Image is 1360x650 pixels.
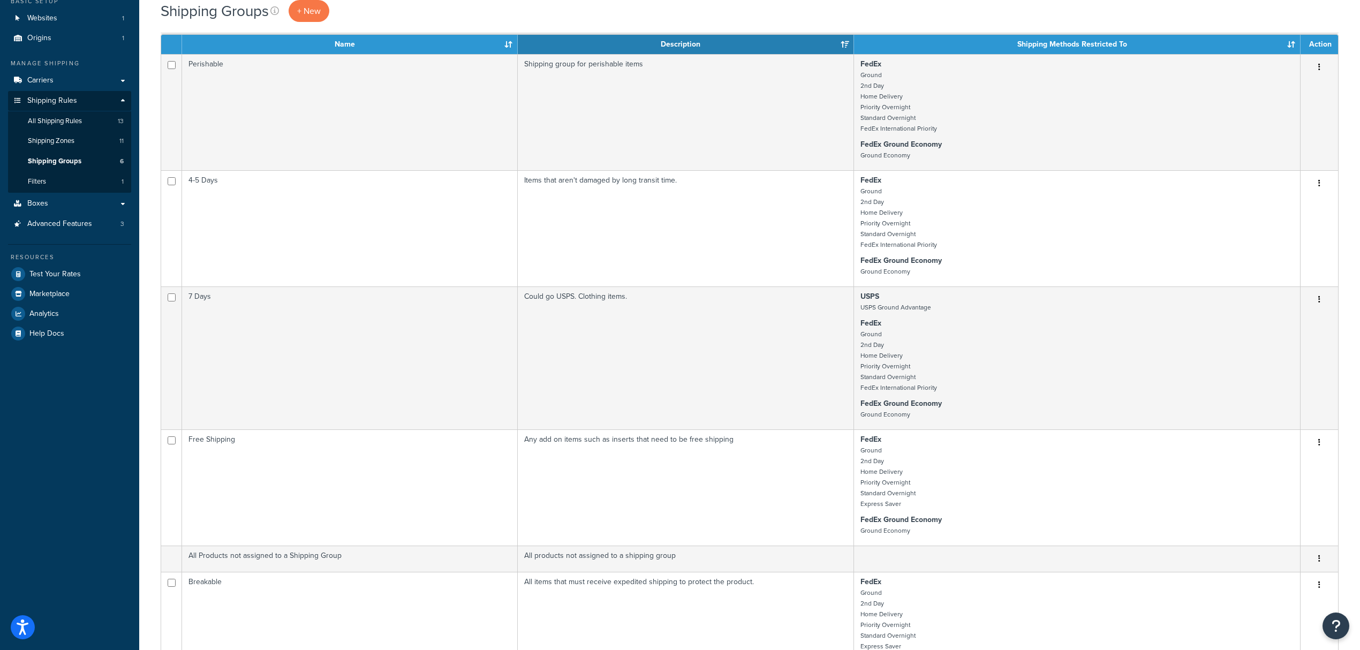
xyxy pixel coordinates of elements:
small: Ground Economy [860,267,910,276]
th: Description: activate to sort column ascending [518,35,853,54]
li: All Shipping Rules [8,111,131,131]
span: 11 [119,137,124,146]
th: Action [1301,35,1338,54]
span: Advanced Features [27,220,92,229]
span: Shipping Rules [27,96,77,105]
span: 3 [120,220,124,229]
span: Shipping Zones [28,137,74,146]
span: 1 [122,14,124,23]
strong: FedEx Ground Economy [860,255,942,266]
strong: USPS [860,291,879,302]
li: Advanced Features [8,214,131,234]
td: All products not assigned to a shipping group [518,546,853,572]
li: Shipping Zones [8,131,131,151]
a: Filters 1 [8,172,131,192]
a: Shipping Groups 6 [8,152,131,171]
li: Filters [8,172,131,192]
span: 1 [122,34,124,43]
strong: FedEx [860,434,881,445]
small: Ground 2nd Day Home Delivery Priority Overnight Standard Overnight Express Saver [860,445,916,509]
strong: FedEx [860,318,881,329]
a: Advanced Features 3 [8,214,131,234]
li: Origins [8,28,131,48]
strong: FedEx [860,175,881,186]
a: Help Docs [8,324,131,343]
strong: FedEx Ground Economy [860,139,942,150]
span: All Shipping Rules [28,117,82,126]
span: Boxes [27,199,48,208]
small: USPS Ground Advantage [860,303,931,312]
span: Analytics [29,309,59,319]
strong: FedEx [860,576,881,587]
a: Boxes [8,194,131,214]
strong: FedEx Ground Economy [860,514,942,525]
h1: Shipping Groups [161,1,269,21]
td: Items that aren't damaged by long transit time. [518,170,853,286]
div: Manage Shipping [8,59,131,68]
td: Perishable [182,54,518,170]
a: Shipping Zones 11 [8,131,131,151]
li: Websites [8,9,131,28]
small: Ground Economy [860,410,910,419]
strong: FedEx [860,58,881,70]
th: Shipping Methods Restricted To: activate to sort column ascending [854,35,1301,54]
span: Filters [28,177,46,186]
a: Analytics [8,304,131,323]
span: Shipping Groups [28,157,81,166]
td: Could go USPS. Clothing items. [518,286,853,429]
th: Name: activate to sort column ascending [182,35,518,54]
small: Ground 2nd Day Home Delivery Priority Overnight Standard Overnight FedEx International Priority [860,329,937,392]
td: Free Shipping [182,429,518,546]
span: Test Your Rates [29,270,81,279]
small: Ground Economy [860,150,910,160]
td: Any add on items such as inserts that need to be free shipping [518,429,853,546]
span: Carriers [27,76,54,85]
span: 6 [120,157,124,166]
li: Shipping Rules [8,91,131,193]
span: Marketplace [29,290,70,299]
small: Ground 2nd Day Home Delivery Priority Overnight Standard Overnight FedEx International Priority [860,70,937,133]
a: Shipping Rules [8,91,131,111]
small: Ground Economy [860,526,910,535]
span: Origins [27,34,51,43]
div: Resources [8,253,131,262]
span: Help Docs [29,329,64,338]
td: All Products not assigned to a Shipping Group [182,546,518,572]
span: Websites [27,14,57,23]
li: Shipping Groups [8,152,131,171]
td: 4-5 Days [182,170,518,286]
td: Shipping group for perishable items [518,54,853,170]
a: Websites 1 [8,9,131,28]
small: Ground 2nd Day Home Delivery Priority Overnight Standard Overnight FedEx International Priority [860,186,937,250]
button: Open Resource Center [1323,613,1349,639]
a: All Shipping Rules 13 [8,111,131,131]
strong: FedEx Ground Economy [860,398,942,409]
span: 13 [118,117,124,126]
td: 7 Days [182,286,518,429]
a: Carriers [8,71,131,90]
a: Origins 1 [8,28,131,48]
a: Test Your Rates [8,264,131,284]
span: 1 [122,177,124,186]
a: Marketplace [8,284,131,304]
span: + New [297,5,321,17]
